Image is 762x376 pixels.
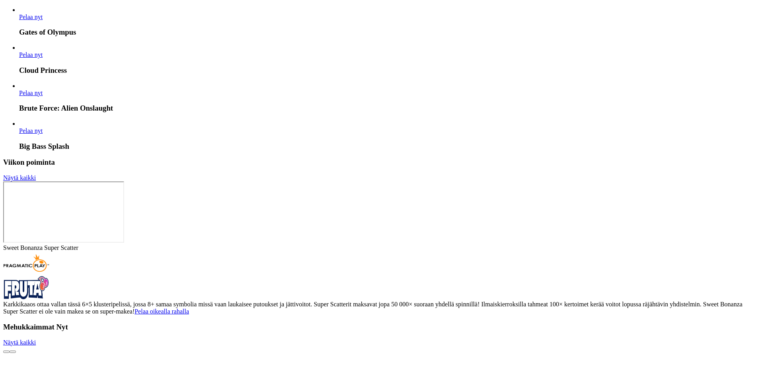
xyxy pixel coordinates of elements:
[3,251,49,275] img: Pragmatic Play
[19,90,43,96] a: Brute Force: Alien Onslaught
[19,127,43,134] a: Big Bass Splash
[3,323,759,331] h3: Mehukkaimmat Nyt
[3,181,124,243] iframe: Sweet Bonanza Super Scatter
[3,351,10,353] button: prev slide
[3,339,36,346] a: Näytä kaikki
[19,28,759,37] h3: Gates of Olympus
[19,14,43,20] a: Gates of Olympus
[3,174,36,181] a: Näytä kaikki
[19,14,43,20] span: Pelaa nyt
[3,158,759,167] h3: Viikon poiminta
[3,301,759,315] div: Karkkikaaos ottaa vallan tässä 6×5 klusteripelissä, jossa 8+ samaa symbolia missä vaan laukaisee ...
[19,127,43,134] span: Pelaa nyt
[134,308,189,315] a: Pelaa oikealla rahalla
[19,6,759,37] article: Gates of Olympus
[19,82,759,113] article: Brute Force: Alien Onslaught
[19,44,759,75] article: Cloud Princess
[19,104,759,113] h3: Brute Force: Alien Onslaught
[19,142,759,151] h3: Big Bass Splash
[3,244,759,251] div: Sweet Bonanza Super Scatter
[3,276,49,299] img: Showcase logo
[10,351,16,353] button: next slide
[19,120,759,151] article: Big Bass Splash
[19,90,43,96] span: Pelaa nyt
[19,51,43,58] a: Cloud Princess
[19,66,759,75] h3: Cloud Princess
[19,51,43,58] span: Pelaa nyt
